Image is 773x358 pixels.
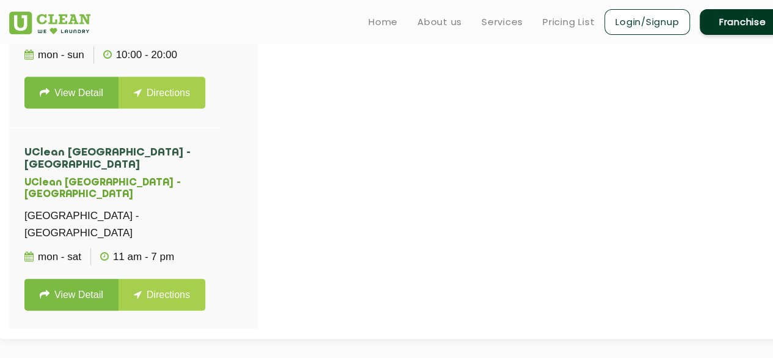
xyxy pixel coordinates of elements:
a: About us [417,15,462,29]
a: View Detail [24,278,119,310]
p: Mon - Sun [24,46,84,63]
a: Services [482,15,523,29]
a: Pricing List [543,15,595,29]
img: UClean Laundry and Dry Cleaning [9,12,90,34]
a: Login/Signup [604,9,690,35]
p: 11 AM - 7 PM [100,248,174,265]
p: 10:00 - 20:00 [103,46,177,63]
a: Home [368,15,398,29]
p: [GEOGRAPHIC_DATA] - [GEOGRAPHIC_DATA] [24,207,242,241]
h4: UClean [GEOGRAPHIC_DATA] - [GEOGRAPHIC_DATA] [24,146,242,171]
a: Directions [119,76,205,108]
a: Directions [119,278,205,310]
p: Mon - Sat [24,248,81,265]
a: View Detail [24,76,119,108]
h5: UClean [GEOGRAPHIC_DATA] - [GEOGRAPHIC_DATA] [24,177,242,200]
